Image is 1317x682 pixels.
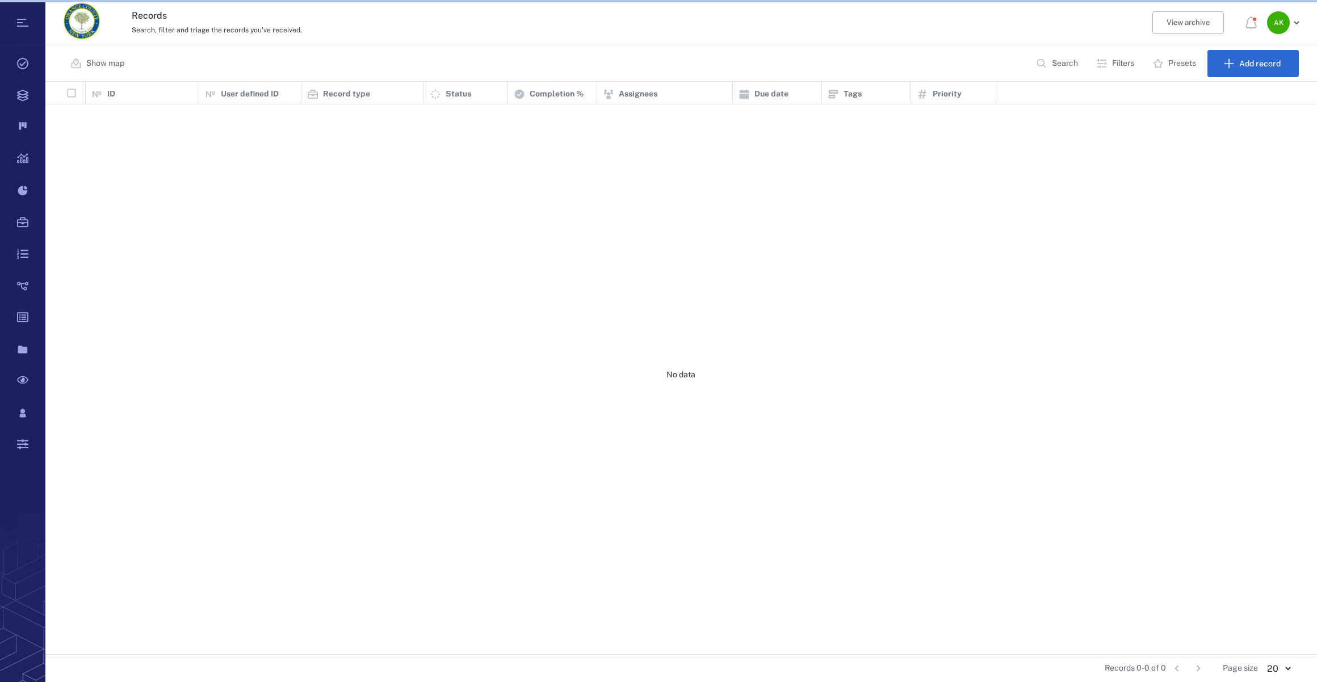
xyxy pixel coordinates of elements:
[530,89,584,100] p: Completion %
[64,3,100,39] img: Orange County Planning Department logo
[45,104,1316,645] div: No data
[64,50,133,77] button: Show map
[754,89,788,100] p: Due date
[1146,50,1205,77] button: Presets
[933,89,962,100] p: Priority
[844,89,862,100] p: Tags
[619,89,657,100] p: Assignees
[1166,659,1209,677] nav: pagination navigation
[221,89,279,100] p: User defined ID
[1029,50,1087,77] button: Search
[1152,11,1224,34] button: View archive
[1258,662,1299,675] div: 20
[323,89,370,100] p: Record type
[132,9,932,23] h3: Records
[1112,58,1134,69] p: Filters
[1052,58,1078,69] p: Search
[1207,50,1299,77] button: Add record
[86,58,124,69] p: Show map
[1105,663,1166,674] span: Records 0-0 of 0
[1223,663,1258,674] span: Page size
[1267,11,1303,34] button: AK
[1168,58,1196,69] p: Presets
[1267,11,1290,34] div: A K
[1089,50,1143,77] button: Filters
[446,89,471,100] p: Status
[64,3,100,43] a: Go home
[132,26,302,34] span: Search, filter and triage the records you've received.
[107,89,115,100] p: ID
